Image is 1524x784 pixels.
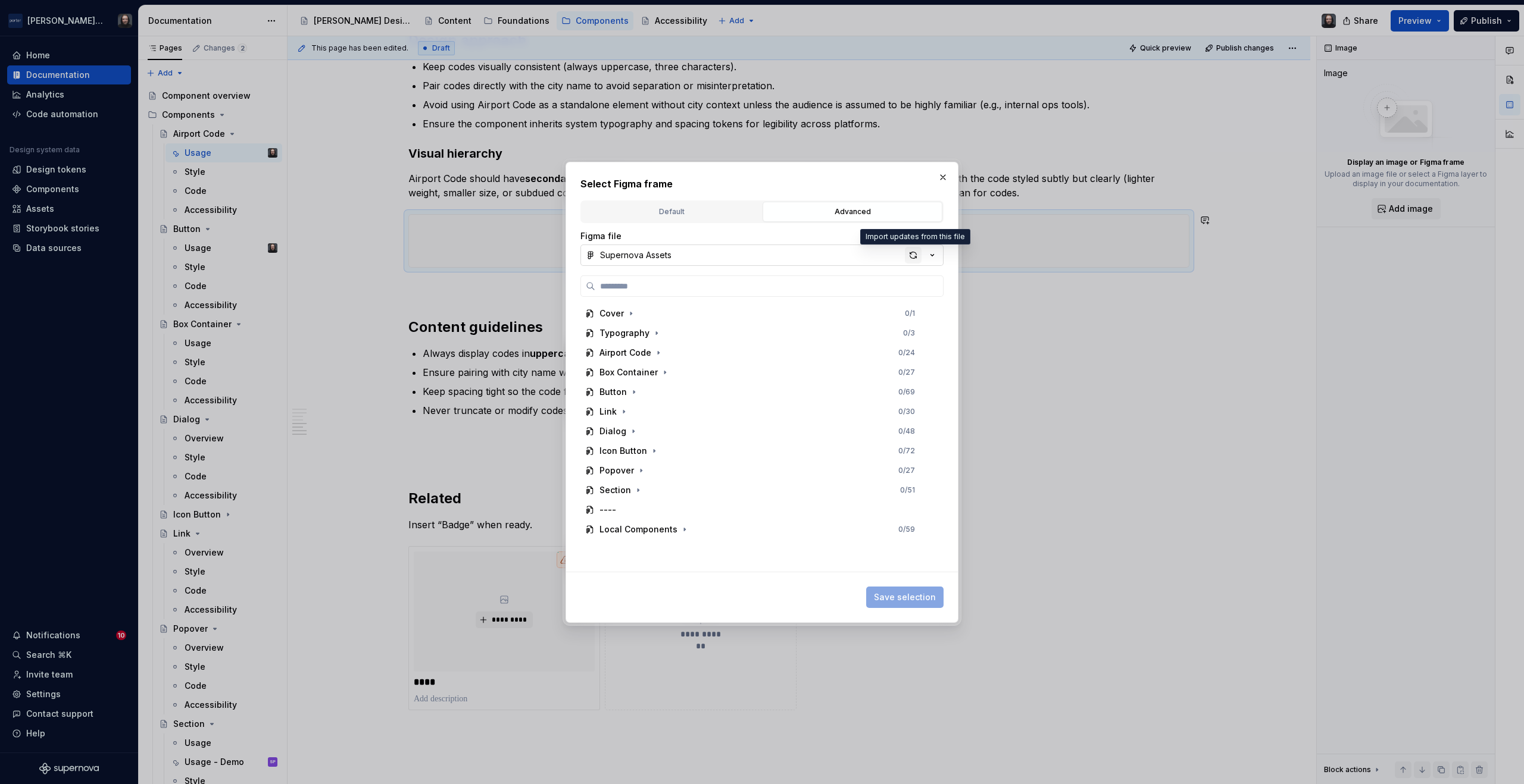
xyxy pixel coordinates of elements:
[599,465,634,476] div: Popover
[898,466,915,475] div: 0 / 27
[599,308,624,319] div: Cover
[580,230,622,242] label: Figma file
[898,427,915,436] div: 0 / 48
[767,206,938,218] div: Advanced
[898,387,915,397] div: 0 / 69
[905,309,915,318] div: 0 / 1
[599,386,627,398] div: Button
[599,445,647,457] div: Icon Button
[580,177,944,191] h2: Select Figma frame
[599,327,649,339] div: Typography
[599,504,616,516] div: ----
[599,425,626,437] div: Dialog
[898,407,915,416] div: 0 / 30
[898,446,915,456] div: 0 / 72
[898,368,915,377] div: 0 / 27
[900,485,915,495] div: 0 / 51
[586,206,757,218] div: Default
[903,328,915,338] div: 0 / 3
[599,406,617,418] div: Link
[898,525,915,534] div: 0 / 59
[599,366,658,378] div: Box Container
[600,249,672,261] div: Supernova Assets
[599,347,651,359] div: Airport Code
[860,229,970,244] div: Import updates from this file
[898,348,915,357] div: 0 / 24
[599,484,631,496] div: Section
[599,523,677,535] div: Local Components
[580,244,944,266] button: Supernova Assets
